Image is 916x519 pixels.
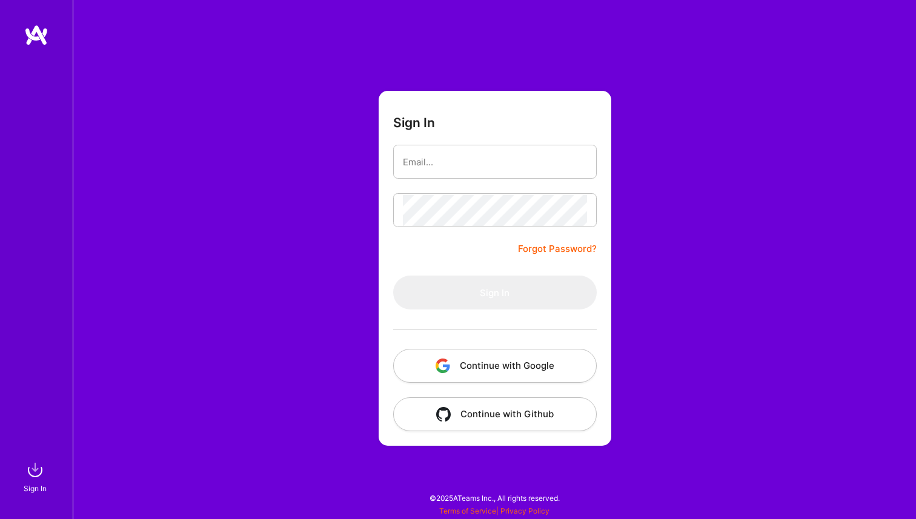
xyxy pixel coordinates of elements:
[393,397,597,431] button: Continue with Github
[518,242,597,256] a: Forgot Password?
[24,24,48,46] img: logo
[436,359,450,373] img: icon
[24,482,47,495] div: Sign In
[25,458,47,495] a: sign inSign In
[393,349,597,383] button: Continue with Google
[439,506,549,515] span: |
[393,276,597,309] button: Sign In
[393,115,435,130] h3: Sign In
[500,506,549,515] a: Privacy Policy
[403,147,587,177] input: Email...
[436,407,451,421] img: icon
[73,483,916,513] div: © 2025 ATeams Inc., All rights reserved.
[23,458,47,482] img: sign in
[439,506,496,515] a: Terms of Service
